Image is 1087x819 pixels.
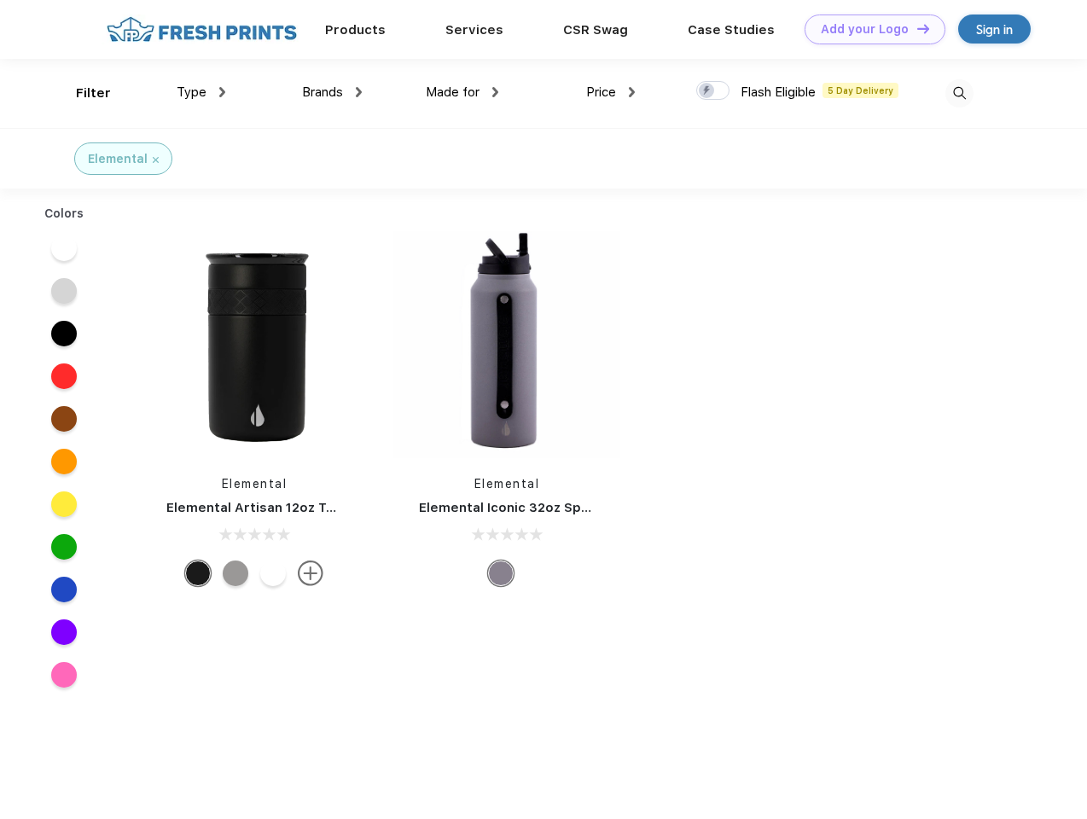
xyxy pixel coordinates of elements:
[177,84,206,100] span: Type
[492,87,498,97] img: dropdown.png
[958,15,1031,44] a: Sign in
[917,24,929,33] img: DT
[223,561,248,586] div: Graphite
[393,231,620,458] img: func=resize&h=266
[488,561,514,586] div: Graphite
[419,500,689,515] a: Elemental Iconic 32oz Sport Water Bottle
[563,22,628,38] a: CSR Swag
[445,22,503,38] a: Services
[629,87,635,97] img: dropdown.png
[821,22,909,37] div: Add your Logo
[76,84,111,103] div: Filter
[586,84,616,100] span: Price
[166,500,372,515] a: Elemental Artisan 12oz Tumbler
[298,561,323,586] img: more.svg
[185,561,211,586] div: Matte Black
[260,561,286,586] div: White
[356,87,362,97] img: dropdown.png
[426,84,480,100] span: Made for
[976,20,1013,39] div: Sign in
[153,157,159,163] img: filter_cancel.svg
[474,477,540,491] a: Elemental
[741,84,816,100] span: Flash Eligible
[325,22,386,38] a: Products
[32,205,97,223] div: Colors
[823,83,898,98] span: 5 Day Delivery
[222,477,288,491] a: Elemental
[945,79,974,107] img: desktop_search.svg
[102,15,302,44] img: fo%20logo%202.webp
[141,231,368,458] img: func=resize&h=266
[219,87,225,97] img: dropdown.png
[88,150,148,168] div: Elemental
[302,84,343,100] span: Brands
